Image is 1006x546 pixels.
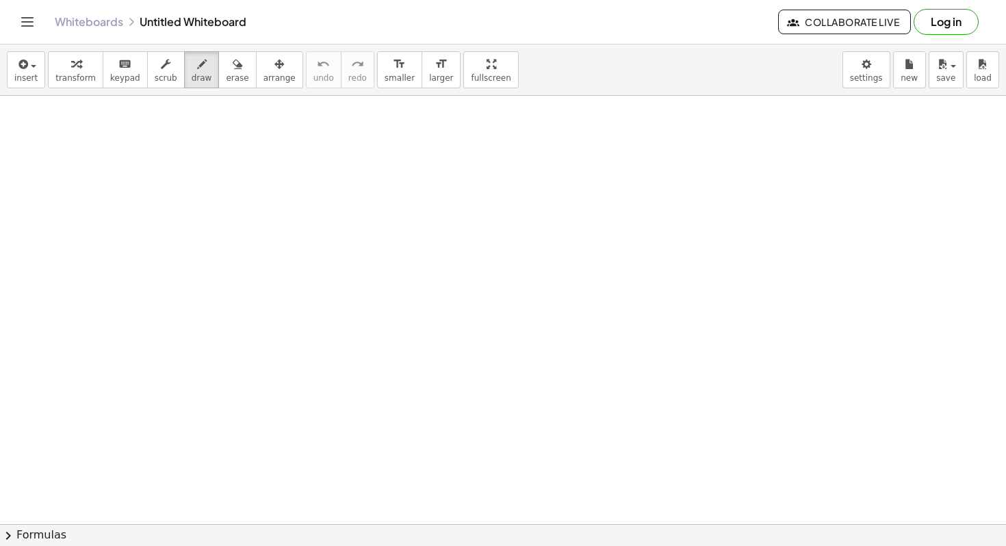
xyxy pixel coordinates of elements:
i: format_size [435,56,448,73]
button: load [966,51,999,88]
span: smaller [385,73,415,83]
i: keyboard [118,56,131,73]
button: insert [7,51,45,88]
a: Whiteboards [55,15,123,29]
button: format_sizelarger [422,51,461,88]
button: fullscreen [463,51,518,88]
button: Toggle navigation [16,11,38,33]
span: undo [313,73,334,83]
button: transform [48,51,103,88]
button: settings [842,51,890,88]
span: redo [348,73,367,83]
button: new [893,51,926,88]
button: draw [184,51,220,88]
button: Log in [914,9,979,35]
span: transform [55,73,96,83]
span: settings [850,73,883,83]
button: format_sizesmaller [377,51,422,88]
button: undoundo [306,51,341,88]
button: redoredo [341,51,374,88]
span: draw [192,73,212,83]
i: undo [317,56,330,73]
button: Collaborate Live [778,10,911,34]
span: insert [14,73,38,83]
button: scrub [147,51,185,88]
span: fullscreen [471,73,511,83]
button: arrange [256,51,303,88]
span: larger [429,73,453,83]
span: save [936,73,955,83]
span: load [974,73,992,83]
span: arrange [263,73,296,83]
span: new [901,73,918,83]
span: scrub [155,73,177,83]
i: redo [351,56,364,73]
span: keypad [110,73,140,83]
button: keyboardkeypad [103,51,148,88]
button: save [929,51,964,88]
button: erase [218,51,256,88]
span: erase [226,73,248,83]
span: Collaborate Live [790,16,899,28]
i: format_size [393,56,406,73]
